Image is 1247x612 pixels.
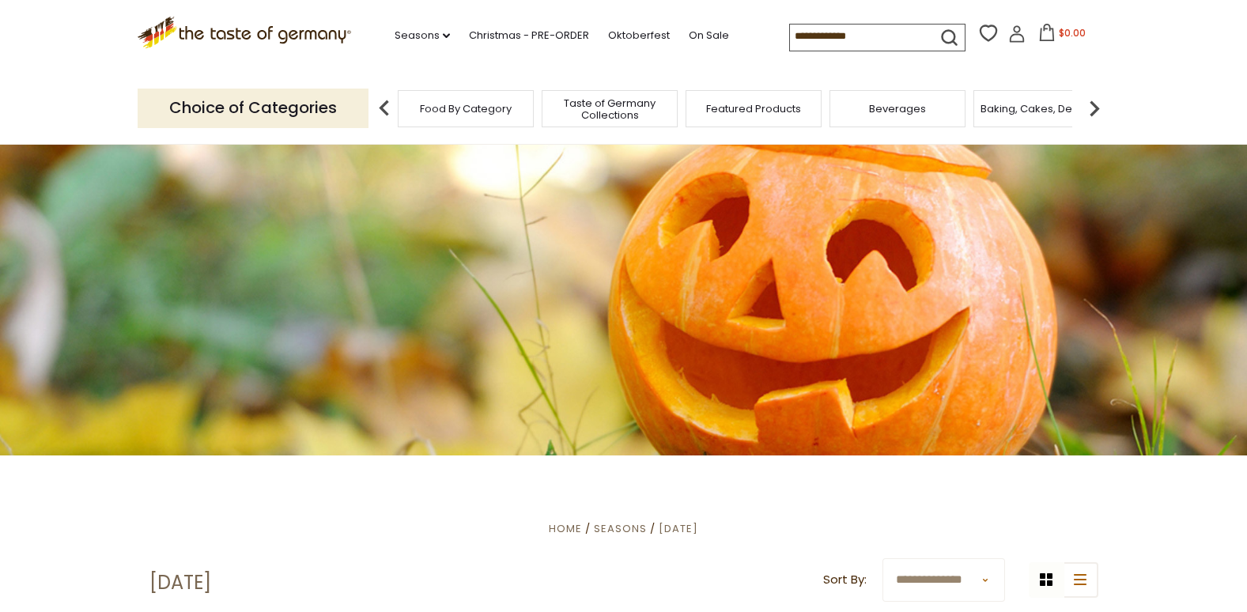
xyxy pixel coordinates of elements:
label: Sort By: [823,570,867,590]
a: [DATE] [659,521,698,536]
a: Food By Category [420,103,512,115]
a: Seasons [594,521,647,536]
span: $0.00 [1059,26,1086,40]
a: Baking, Cakes, Desserts [981,103,1103,115]
a: Beverages [869,103,926,115]
a: Featured Products [706,103,801,115]
img: previous arrow [368,93,400,124]
p: Choice of Categories [138,89,368,127]
img: next arrow [1079,93,1110,124]
a: Christmas - PRE-ORDER [469,27,589,44]
a: On Sale [689,27,729,44]
h1: [DATE] [149,571,211,595]
a: Taste of Germany Collections [546,97,673,121]
a: Home [549,521,582,536]
button: $0.00 [1029,24,1096,47]
a: Seasons [395,27,450,44]
a: Oktoberfest [608,27,670,44]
